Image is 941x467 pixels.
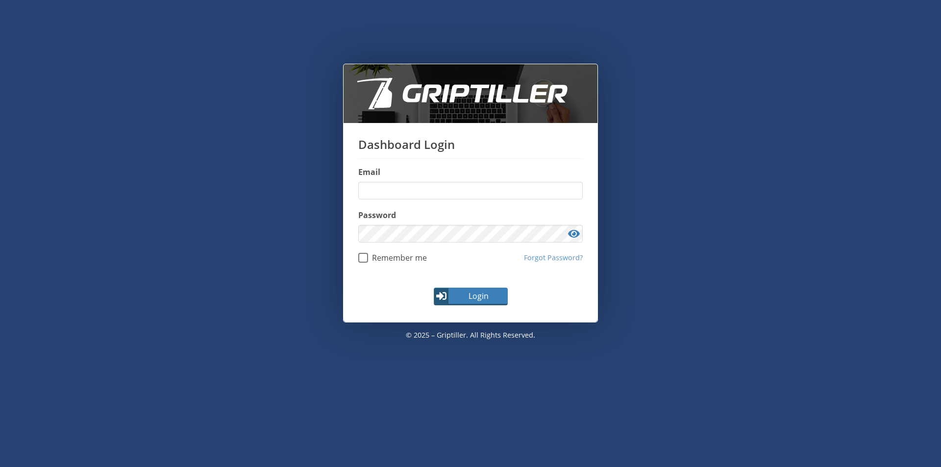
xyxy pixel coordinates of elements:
span: Login [450,290,507,302]
p: © 2025 – Griptiller. All rights reserved. [343,322,598,348]
label: Email [358,166,583,178]
span: Remember me [368,253,427,263]
button: Login [434,288,508,305]
a: Forgot Password? [524,252,583,263]
label: Password [358,209,583,221]
h1: Dashboard Login [358,138,583,159]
